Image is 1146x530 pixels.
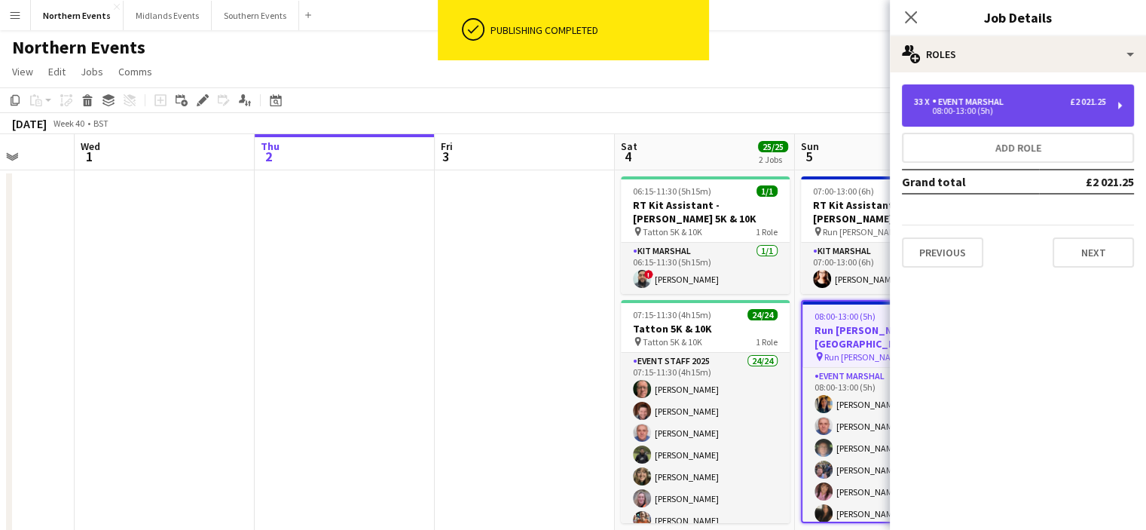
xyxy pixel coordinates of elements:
[902,237,983,268] button: Previous
[890,8,1146,27] h3: Job Details
[914,107,1106,115] div: 08:00-13:00 (5h)
[48,65,66,78] span: Edit
[112,62,158,81] a: Comms
[643,226,702,237] span: Tatton 5K & 10K
[813,185,874,197] span: 07:00-13:00 (6h)
[801,243,970,294] app-card-role: Kit Marshal1/107:00-13:00 (6h)[PERSON_NAME]
[621,243,790,294] app-card-role: Kit Marshal1/106:15-11:30 (5h15m)![PERSON_NAME]
[12,116,47,131] div: [DATE]
[81,65,103,78] span: Jobs
[81,139,100,153] span: Wed
[441,139,453,153] span: Fri
[621,176,790,294] app-job-card: 06:15-11:30 (5h15m)1/1RT Kit Assistant - [PERSON_NAME] 5K & 10K Tatton 5K & 10K1 RoleKit Marshal1...
[42,62,72,81] a: Edit
[50,118,87,129] span: Week 40
[6,62,39,81] a: View
[75,62,109,81] a: Jobs
[932,97,1010,107] div: Event Marshal
[801,300,970,523] app-job-card: 08:00-13:00 (5h)33/33Run [PERSON_NAME][GEOGRAPHIC_DATA] Run [PERSON_NAME][GEOGRAPHIC_DATA]1 RoleE...
[1053,237,1134,268] button: Next
[890,36,1146,72] div: Roles
[12,36,145,59] h1: Northern Events
[643,336,702,348] span: Tatton 5K & 10K
[261,139,280,153] span: Thu
[747,309,778,320] span: 24/24
[801,198,970,225] h3: RT Kit Assistant - Run [PERSON_NAME][GEOGRAPHIC_DATA]
[756,185,778,197] span: 1/1
[801,176,970,294] app-job-card: 07:00-13:00 (6h)1/1RT Kit Assistant - Run [PERSON_NAME][GEOGRAPHIC_DATA] Run [PERSON_NAME][GEOGRA...
[619,148,637,165] span: 4
[802,323,968,351] h3: Run [PERSON_NAME][GEOGRAPHIC_DATA]
[78,148,100,165] span: 1
[439,148,453,165] span: 3
[621,198,790,225] h3: RT Kit Assistant - [PERSON_NAME] 5K & 10K
[633,309,711,320] span: 07:15-11:30 (4h15m)
[914,97,932,107] div: 33 x
[633,185,711,197] span: 06:15-11:30 (5h15m)
[1039,170,1134,194] td: £2 021.25
[799,148,819,165] span: 5
[902,170,1039,194] td: Grand total
[621,139,637,153] span: Sat
[902,133,1134,163] button: Add role
[31,1,124,30] button: Northern Events
[756,226,778,237] span: 1 Role
[93,118,108,129] div: BST
[759,154,787,165] div: 2 Jobs
[758,141,788,152] span: 25/25
[258,148,280,165] span: 2
[823,226,936,237] span: Run [PERSON_NAME][GEOGRAPHIC_DATA]
[621,300,790,523] app-job-card: 07:15-11:30 (4h15m)24/24Tatton 5K & 10K Tatton 5K & 10K1 RoleEvent Staff 202524/2407:15-11:30 (4h...
[212,1,299,30] button: Southern Events
[644,270,653,279] span: !
[124,1,212,30] button: Midlands Events
[12,65,33,78] span: View
[490,23,703,37] div: Publishing completed
[824,351,934,363] span: Run [PERSON_NAME][GEOGRAPHIC_DATA]
[756,336,778,348] span: 1 Role
[1070,97,1106,107] div: £2 021.25
[814,311,876,322] span: 08:00-13:00 (5h)
[621,322,790,335] h3: Tatton 5K & 10K
[118,65,152,78] span: Comms
[801,139,819,153] span: Sun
